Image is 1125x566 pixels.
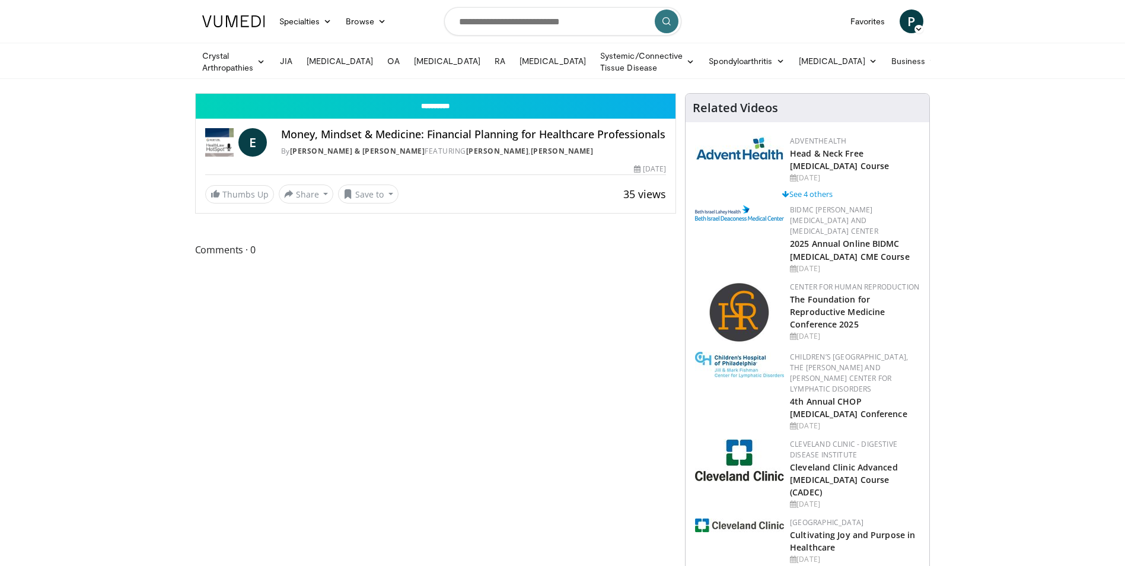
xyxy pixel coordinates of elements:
div: [DATE] [790,499,920,510]
a: AdventHealth [790,136,846,146]
img: 5c3c682d-da39-4b33-93a5-b3fb6ba9580b.jpg.150x105_q85_autocrop_double_scale_upscale_version-0.2.jpg [695,136,784,160]
a: RA [487,49,512,73]
a: Systemic/Connective Tissue Disease [593,50,702,74]
a: P [900,9,923,33]
div: [DATE] [634,164,666,174]
button: Save to [338,185,399,203]
a: OA [380,49,407,73]
div: [DATE] [790,554,920,565]
a: E [238,128,267,157]
a: The Foundation for Reproductive Medicine Conference 2025 [790,294,885,330]
div: By FEATURING , [281,146,667,157]
a: [PERSON_NAME] [531,146,594,156]
div: [DATE] [790,421,920,431]
a: See 4 others [782,189,833,199]
span: 35 views [623,187,666,201]
a: Thumbs Up [205,185,274,203]
a: Head & Neck Free [MEDICAL_DATA] Course [790,148,889,171]
a: 4th Annual CHOP [MEDICAL_DATA] Conference [790,396,907,419]
a: Spondyloarthritis [702,49,791,73]
div: [DATE] [790,173,920,183]
a: Crystal Arthropathies [195,50,273,74]
a: Business [884,49,945,73]
a: 2025 Annual Online BIDMC [MEDICAL_DATA] CME Course [790,238,910,262]
img: 26c3db21-1732-4825-9e63-fd6a0021a399.jpg.150x105_q85_autocrop_double_scale_upscale_version-0.2.jpg [695,439,784,481]
a: JIA [273,49,299,73]
img: c058e059-5986-4522-8e32-16b7599f4943.png.150x105_q85_autocrop_double_scale_upscale_version-0.2.png [709,282,771,344]
a: Favorites [843,9,893,33]
a: [MEDICAL_DATA] [407,49,487,73]
a: [MEDICAL_DATA] [792,49,884,73]
img: 1ef99228-8384-4f7a-af87-49a18d542794.png.150x105_q85_autocrop_double_scale_upscale_version-0.2.jpg [695,519,784,532]
h4: Related Videos [693,101,778,115]
a: [GEOGRAPHIC_DATA] [790,517,863,527]
h4: Money, Mindset & Medicine: Financial Planning for Healthcare Professionals [281,128,667,141]
a: Specialties [272,9,339,33]
a: [MEDICAL_DATA] [299,49,380,73]
button: Share [279,185,334,203]
a: Browse [339,9,393,33]
div: [DATE] [790,263,920,274]
div: [DATE] [790,331,920,342]
img: VuMedi Logo [202,15,265,27]
img: ffa5faa8-5a43-44fb-9bed-3795f4b5ac57.jpg.150x105_q85_autocrop_double_scale_upscale_version-0.2.jpg [695,352,784,378]
a: [PERSON_NAME] [466,146,529,156]
input: Search topics, interventions [444,7,681,36]
a: Cultivating Joy and Purpose in Healthcare [790,529,915,553]
img: c96b19ec-a48b-46a9-9095-935f19585444.png.150x105_q85_autocrop_double_scale_upscale_version-0.2.png [695,205,784,221]
a: Center for Human Reproduction [790,282,919,292]
a: BIDMC [PERSON_NAME][MEDICAL_DATA] and [MEDICAL_DATA] Center [790,205,878,236]
a: Children’s [GEOGRAPHIC_DATA], The [PERSON_NAME] and [PERSON_NAME] Center for Lymphatic Disorders [790,352,908,394]
span: Comments 0 [195,242,677,257]
a: [MEDICAL_DATA] [512,49,593,73]
a: Cleveland Clinic - Digestive Disease Institute [790,439,897,460]
a: Cleveland Clinic Advanced [MEDICAL_DATA] Course (CADEC) [790,462,898,498]
a: [PERSON_NAME] & [PERSON_NAME] [290,146,425,156]
img: Roetzel & Andress [205,128,234,157]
